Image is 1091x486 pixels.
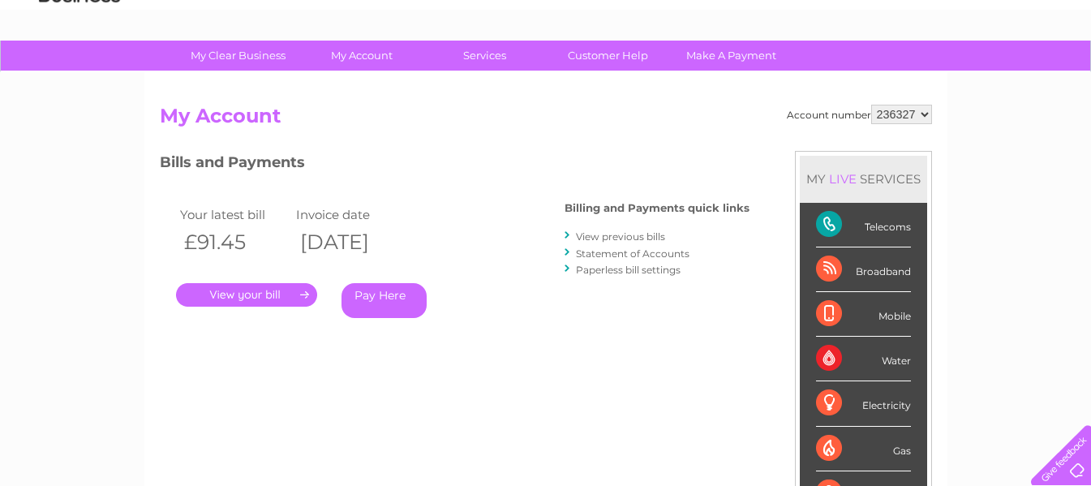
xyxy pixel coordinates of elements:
[950,69,973,81] a: Blog
[292,204,409,226] td: Invoice date
[816,292,911,337] div: Mobile
[816,247,911,292] div: Broadband
[176,226,293,259] th: £91.45
[292,226,409,259] th: [DATE]
[163,9,930,79] div: Clear Business is a trading name of Verastar Limited (registered in [GEOGRAPHIC_DATA] No. 3667643...
[38,42,121,92] img: logo.png
[1037,69,1076,81] a: Log out
[983,69,1023,81] a: Contact
[816,203,911,247] div: Telecoms
[176,204,293,226] td: Your latest bill
[294,41,428,71] a: My Account
[826,171,860,187] div: LIVE
[787,105,932,124] div: Account number
[800,156,927,202] div: MY SERVICES
[785,8,897,28] a: 0333 014 3131
[176,283,317,307] a: .
[541,41,675,71] a: Customer Help
[565,202,750,214] h4: Billing and Payments quick links
[160,105,932,135] h2: My Account
[891,69,940,81] a: Telecoms
[846,69,882,81] a: Energy
[160,151,750,179] h3: Bills and Payments
[816,427,911,471] div: Gas
[171,41,305,71] a: My Clear Business
[816,381,911,426] div: Electricity
[576,264,681,276] a: Paperless bill settings
[805,69,836,81] a: Water
[576,247,689,260] a: Statement of Accounts
[418,41,552,71] a: Services
[664,41,798,71] a: Make A Payment
[576,230,665,243] a: View previous bills
[816,337,911,381] div: Water
[341,283,427,318] a: Pay Here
